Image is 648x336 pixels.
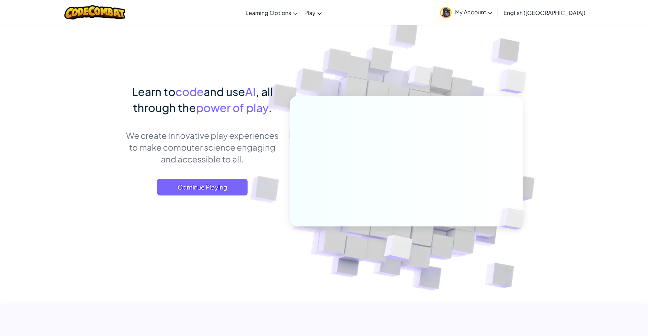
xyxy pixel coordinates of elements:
[395,52,445,104] img: Overlap cubes
[488,193,540,244] img: Overlap cubes
[455,8,492,16] span: My Account
[268,101,272,114] span: .
[485,52,546,111] img: Overlap cubes
[64,5,125,19] img: CodeCombat logo
[242,3,301,22] a: Learning Options
[500,3,589,22] a: English ([GEOGRAPHIC_DATA])
[440,7,452,18] img: avatar
[245,9,291,16] span: Learning Options
[437,1,496,23] a: My Account
[157,179,248,195] a: Continue Playing
[132,85,175,98] span: Learn to
[367,220,429,278] img: Overlap cubes
[503,9,585,16] span: English ([GEOGRAPHIC_DATA])
[204,85,245,98] span: and use
[126,129,279,165] p: We create innovative play experiences to make computer science engaging and accessible to all.
[196,101,268,114] span: power of play
[301,3,325,22] a: Play
[245,85,256,98] span: AI
[175,85,204,98] span: code
[304,9,315,16] span: Play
